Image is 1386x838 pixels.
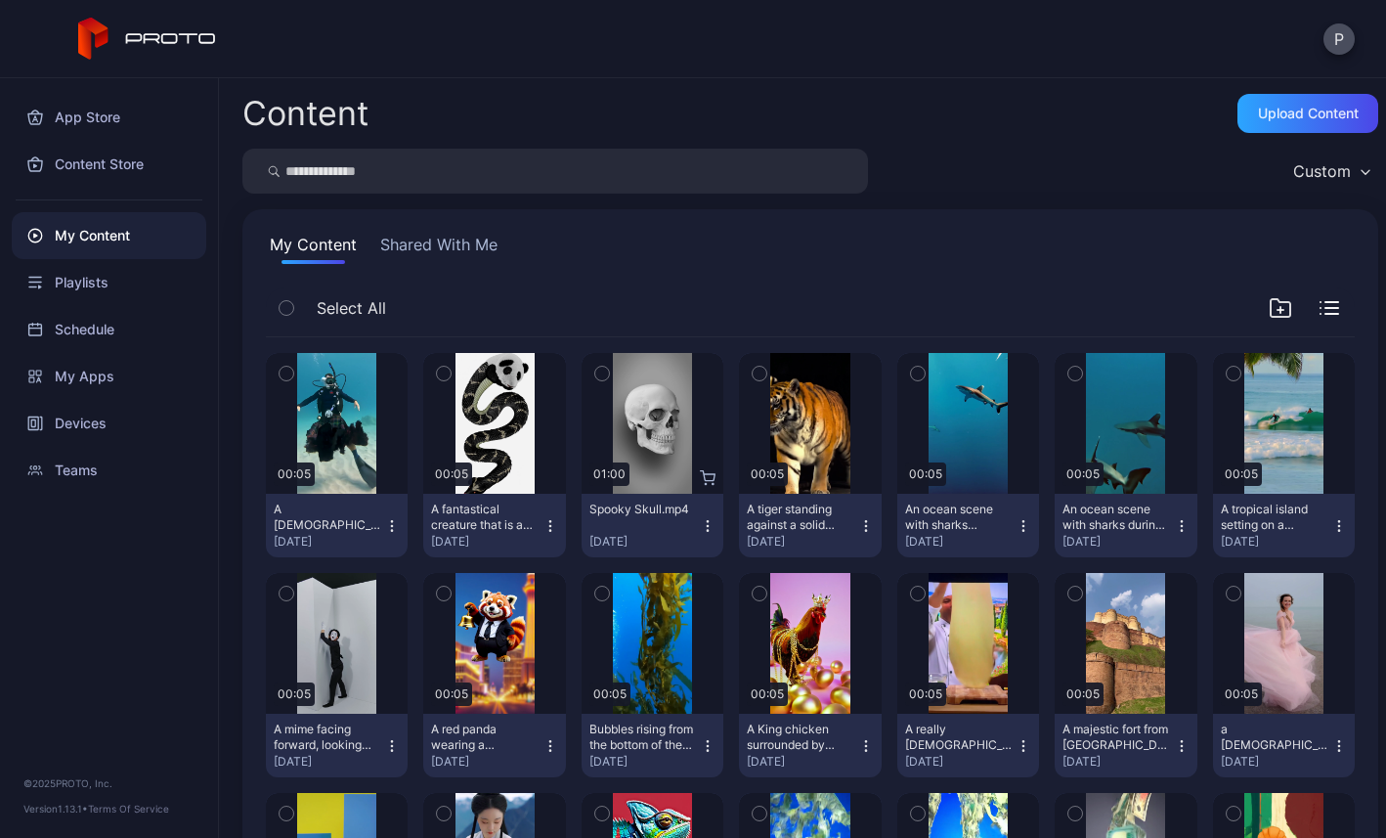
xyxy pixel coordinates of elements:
a: Terms Of Service [88,803,169,815]
div: [DATE] [1221,754,1331,770]
button: An ocean scene with sharks during a daytime afternoon, set against a solid blue color backdrop..m... [1055,494,1196,557]
button: Upload Content [1237,94,1378,133]
div: A Scottish man wearing a kilt and scuba diving gear, floating underwater against a solid color ba... [274,502,381,533]
div: A fantastical creature that is a hybrid of a panda bear and a serpent, with the body of a snake b... [431,502,539,533]
button: Custom [1283,149,1378,194]
div: [DATE] [1062,534,1173,550]
div: [DATE] [274,534,384,550]
a: Devices [12,400,206,447]
div: © 2025 PROTO, Inc. [23,775,195,791]
div: A really Italian guy in a pizzeria making a pizza. The background captures the essence of Tuscany... [905,722,1013,753]
div: [DATE] [431,754,541,770]
a: App Store [12,94,206,141]
div: A tiger standing against a solid black background.mp4 [747,502,854,533]
a: Playlists [12,259,206,306]
span: Version 1.13.1 • [23,803,88,815]
div: Upload Content [1258,106,1359,121]
div: [DATE] [1062,754,1173,770]
div: Spooky Skull.mp4 [589,502,697,517]
span: Select All [317,296,386,320]
div: a 30-year-old woman in a pink wedding dress on a beach against a solid color backdrop.mp4 [1221,722,1328,753]
div: Custom [1293,161,1351,181]
button: A mime facing forward, looking extremely desperate to escape from a vertical box. The mime is pla... [266,714,408,777]
a: My Apps [12,353,206,400]
button: A tiger standing against a solid black background.mp4[DATE] [739,494,881,557]
a: My Content [12,212,206,259]
a: Content Store [12,141,206,188]
button: A fantastical creature that is a hybrid of a panda bear and a serpent, with the body of a snake b... [423,494,565,557]
button: A red panda wearing a [PERSON_NAME] suit and ringing a bell, standing in front of a Las Vegas bac... [423,714,565,777]
div: A tropical island setting on a beautiful day with perfect surf conditions, featuring a sandy beac... [1221,502,1328,533]
a: Teams [12,447,206,494]
button: A [DEMOGRAPHIC_DATA] man wearing a kilt and [MEDICAL_DATA] gear, floating underwater against a so... [266,494,408,557]
button: Spooky Skull.mp4[DATE] [582,494,723,557]
button: P [1323,23,1355,55]
a: Schedule [12,306,206,353]
div: An ocean scene with sharks swimming, set against a solid color backdrop.mp4 [905,502,1013,533]
button: My Content [266,233,361,264]
div: A red panda wearing a butler suit and ringing a bell, standing in front of a Las Vegas backdrop, ... [431,722,539,753]
div: [DATE] [431,534,541,550]
div: [DATE] [589,534,700,550]
div: [DATE] [905,754,1016,770]
div: A majestic fort from Maharashtra, India, perched on a hill, showcasing its ancient stone architec... [1062,722,1170,753]
button: An ocean scene with sharks swimming, set against a solid color backdrop.mp4[DATE] [897,494,1039,557]
button: Shared With Me [376,233,501,264]
button: Bubbles rising from the bottom of the ocean, with colorful tropical fish swimming among swaying s... [582,714,723,777]
button: A King chicken surrounded by golden eggs, wearing gold chains and a gold crown. The scene is set ... [739,714,881,777]
div: [DATE] [747,754,857,770]
div: A mime facing forward, looking extremely desperate to escape from a vertical box. The mime is pla... [274,722,381,753]
div: A King chicken surrounded by golden eggs, wearing gold chains and a gold crown. The scene is set ... [747,722,854,753]
div: [DATE] [905,534,1016,550]
div: Bubbles rising from the bottom of the ocean, with colorful tropical fish swimming among swaying s... [589,722,697,753]
button: A majestic fort from [GEOGRAPHIC_DATA], [GEOGRAPHIC_DATA], perched on a hill, showcasing its anci... [1055,714,1196,777]
button: A tropical island setting on a beautiful day with perfect surf conditions, featuring a [PERSON_NA... [1213,494,1355,557]
div: [DATE] [274,754,384,770]
div: Content [242,97,368,130]
div: [DATE] [589,754,700,770]
div: An ocean scene with sharks during a daytime afternoon, set against a solid blue color backdrop..mp4 [1062,502,1170,533]
div: [DATE] [1221,534,1331,550]
button: a [DEMOGRAPHIC_DATA] woman in a pink wedding dress on a beach against a solid color backdrop.mp4[... [1213,714,1355,777]
button: A really [DEMOGRAPHIC_DATA] guy in a pizzeria making a pizza. The background captures the essence... [897,714,1039,777]
div: [DATE] [747,534,857,550]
